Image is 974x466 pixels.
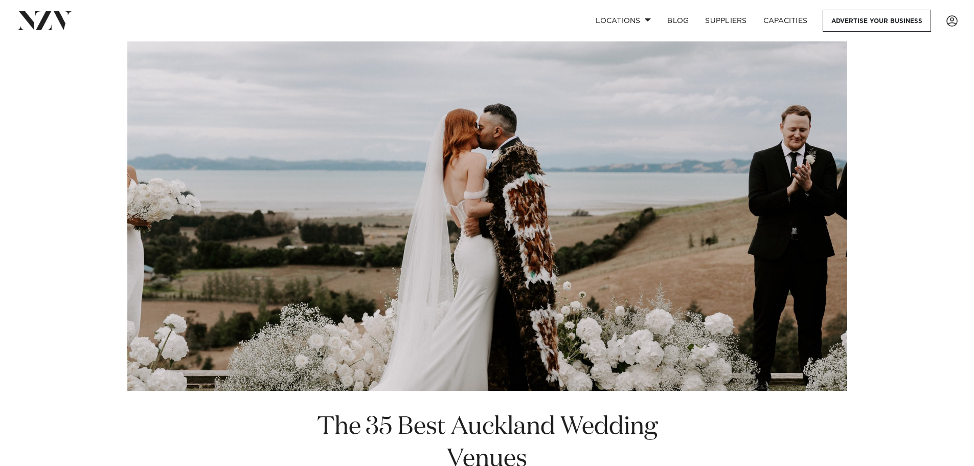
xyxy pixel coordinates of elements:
a: BLOG [659,10,697,32]
img: The 35 Best Auckland Wedding Venues [127,41,847,391]
a: Advertise your business [823,10,931,32]
a: SUPPLIERS [697,10,755,32]
img: nzv-logo.png [16,11,72,30]
a: Locations [587,10,659,32]
a: Capacities [755,10,816,32]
